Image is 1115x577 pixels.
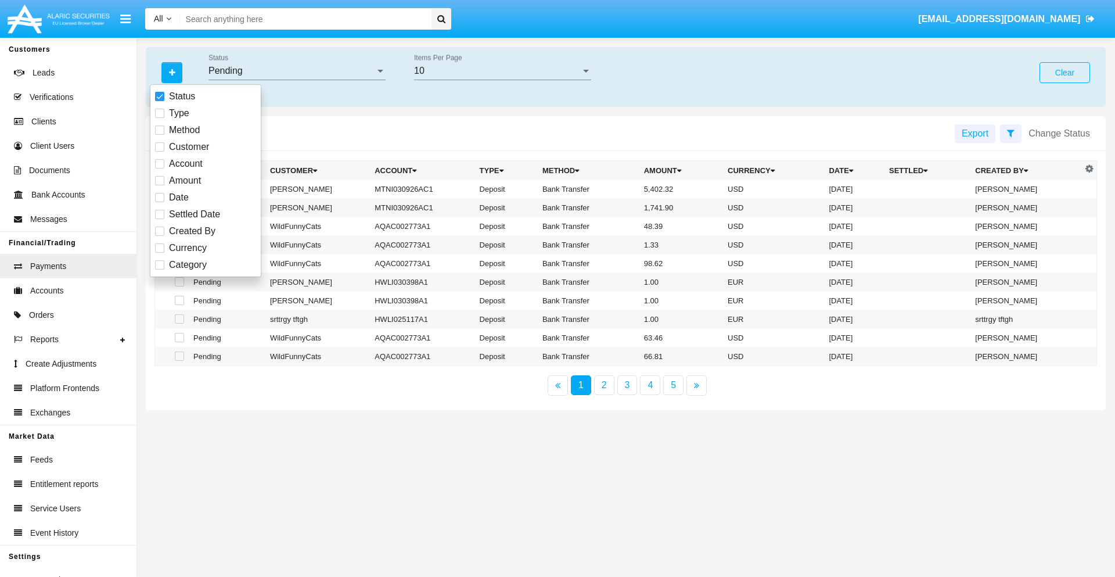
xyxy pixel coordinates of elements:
[824,310,884,328] td: [DATE]
[265,235,370,254] td: WildFunnyCats
[913,3,1100,35] a: [EMAIL_ADDRESS][DOMAIN_NAME]
[970,217,1082,235] td: [PERSON_NAME]
[475,217,538,235] td: Deposit
[265,254,370,273] td: WildFunnyCats
[538,273,639,291] td: Bank Transfer
[265,310,370,328] td: srttrgy tftgh
[189,347,265,366] td: Pending
[970,310,1082,328] td: srttrgy tftgh
[30,140,74,152] span: Client Users
[265,291,370,310] td: [PERSON_NAME]
[640,375,660,395] a: 4
[918,14,1080,24] span: [EMAIL_ADDRESS][DOMAIN_NAME]
[30,478,99,490] span: Entitlement reports
[370,273,474,291] td: HWLI030398A1
[723,180,824,198] td: USD
[30,260,66,273] span: Payments
[31,116,56,128] span: Clients
[145,13,180,25] a: All
[538,310,639,328] td: Bank Transfer
[265,347,370,366] td: WildFunnyCats
[475,347,538,366] td: Deposit
[970,161,1082,180] th: Created By
[970,347,1082,366] td: [PERSON_NAME]
[370,310,474,328] td: HWLI025117A1
[475,254,538,273] td: Deposit
[639,310,723,328] td: 1.00
[475,180,538,198] td: Deposit
[26,358,96,370] span: Create Adjustments
[265,180,370,198] td: [PERSON_NAME]
[154,14,163,23] span: All
[723,273,824,291] td: EUR
[723,161,824,180] th: Currency
[970,328,1082,347] td: [PERSON_NAME]
[970,254,1082,273] td: [PERSON_NAME]
[538,217,639,235] td: Bank Transfer
[169,224,215,238] span: Created By
[970,273,1082,291] td: [PERSON_NAME]
[265,328,370,347] td: WildFunnyCats
[475,291,538,310] td: Deposit
[723,235,824,254] td: USD
[370,291,474,310] td: HWLI030398A1
[970,198,1082,217] td: [PERSON_NAME]
[475,328,538,347] td: Deposit
[824,161,884,180] th: Date
[723,347,824,366] td: USD
[169,174,201,188] span: Amount
[370,198,474,217] td: MTNI030926AC1
[265,217,370,235] td: WildFunnyCats
[723,328,824,347] td: USD
[824,217,884,235] td: [DATE]
[370,328,474,347] td: AQAC002773A1
[189,273,265,291] td: Pending
[955,124,995,143] button: Export
[639,291,723,310] td: 1.00
[475,310,538,328] td: Deposit
[824,198,884,217] td: [DATE]
[538,180,639,198] td: Bank Transfer
[169,123,200,137] span: Method
[639,235,723,254] td: 1.33
[663,375,684,395] a: 5
[571,375,591,395] a: 1
[475,235,538,254] td: Deposit
[723,198,824,217] td: USD
[538,291,639,310] td: Bank Transfer
[723,291,824,310] td: EUR
[723,254,824,273] td: USD
[639,328,723,347] td: 63.46
[538,161,639,180] th: Method
[824,180,884,198] td: [DATE]
[265,273,370,291] td: [PERSON_NAME]
[146,375,1106,396] nav: paginator
[169,207,220,221] span: Settled Date
[970,235,1082,254] td: [PERSON_NAME]
[639,217,723,235] td: 48.39
[29,164,70,177] span: Documents
[824,254,884,273] td: [DATE]
[538,347,639,366] td: Bank Transfer
[180,8,427,30] input: Search
[208,66,243,76] span: Pending
[370,161,474,180] th: Account
[639,273,723,291] td: 1.00
[169,140,209,154] span: Customer
[33,67,55,79] span: Leads
[169,191,189,205] span: Date
[189,328,265,347] td: Pending
[31,189,85,201] span: Bank Accounts
[884,161,970,180] th: Settled
[1040,62,1090,83] button: Clear
[169,157,203,171] span: Account
[6,2,111,36] img: Logo image
[30,503,81,515] span: Service Users
[639,161,723,180] th: Amount
[475,273,538,291] td: Deposit
[265,161,370,180] th: Customer
[370,347,474,366] td: AQAC002773A1
[265,198,370,217] td: [PERSON_NAME]
[189,310,265,328] td: Pending
[30,334,59,346] span: Reports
